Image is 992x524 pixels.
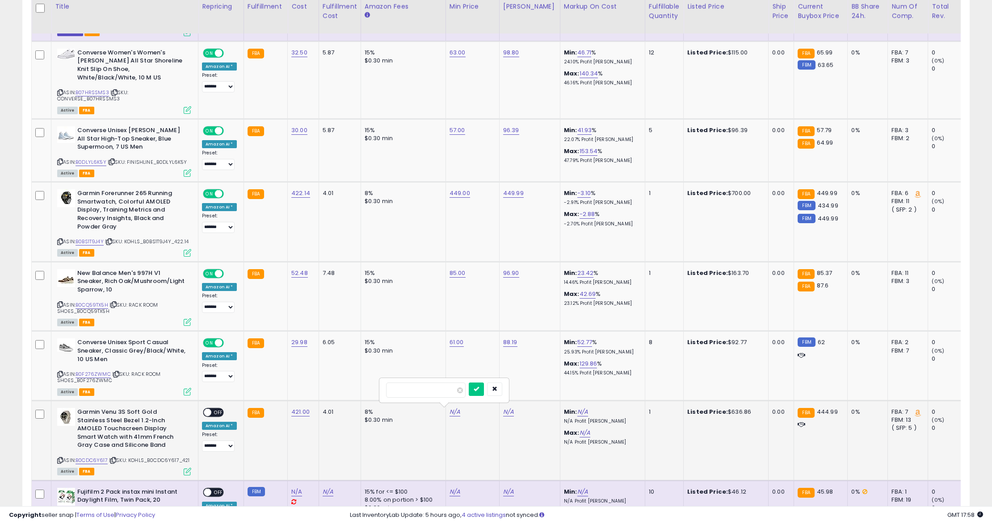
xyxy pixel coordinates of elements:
[817,189,837,197] span: 449.99
[365,347,439,355] div: $0.30 min
[76,457,108,464] a: B0CDC6Y617
[798,60,815,70] small: FBM
[365,11,370,19] small: Amazon Fees.
[577,189,591,198] a: -3.10
[649,269,677,277] div: 1
[818,201,838,210] span: 434.99
[365,488,439,496] div: 15% for <= $100
[365,408,439,416] div: 8%
[204,339,215,347] span: ON
[851,338,881,346] div: 0%
[798,126,814,136] small: FBA
[202,150,237,170] div: Preset:
[851,189,881,197] div: 0%
[365,416,439,424] div: $0.30 min
[79,319,94,326] span: FBA
[248,189,264,199] small: FBA
[580,290,596,299] a: 42.69
[202,140,237,148] div: Amazon AI *
[564,428,580,437] b: Max:
[57,189,191,255] div: ASIN:
[108,158,187,166] span: | SKU: FINISHLINE_B0DLYL6K5Y
[891,197,921,205] div: FBM: 11
[323,2,357,21] div: Fulfillment Cost
[891,269,921,277] div: FBA: 11
[365,269,439,277] div: 15%
[687,189,728,197] b: Listed Price:
[202,293,237,313] div: Preset:
[76,89,109,96] a: B07HRSSMS3
[577,48,592,57] a: 46.71
[57,468,78,475] span: All listings currently available for purchase on Amazon
[649,189,677,197] div: 1
[57,269,191,325] div: ASIN:
[57,49,191,113] div: ASIN:
[57,49,75,59] img: 41KuV4Hg6mL._SL40_.jpg
[248,269,264,279] small: FBA
[817,48,833,57] span: 65.99
[891,424,921,432] div: ( SFP: 5 )
[503,126,519,135] a: 96.39
[365,126,439,134] div: 15%
[564,290,580,298] b: Max:
[57,107,78,114] span: All listings currently available for purchase on Amazon
[687,269,728,277] b: Listed Price:
[564,49,638,65] div: %
[564,48,577,57] b: Min:
[450,338,464,347] a: 61.00
[687,126,728,134] b: Listed Price:
[851,49,881,57] div: 0%
[891,134,921,142] div: FBM: 2
[932,347,944,354] small: (0%)
[202,283,237,291] div: Amazon AI *
[932,416,944,424] small: (0%)
[932,2,964,21] div: Total Rev.
[204,49,215,57] span: ON
[564,290,638,307] div: %
[450,2,496,11] div: Min Price
[580,428,590,437] a: N/A
[248,487,265,496] small: FBM
[772,408,787,416] div: 0.00
[76,238,104,245] a: B0BS1T9J4Y
[503,48,519,57] a: 98.80
[564,158,638,164] p: 47.79% Profit [PERSON_NAME]
[109,457,190,464] span: | SKU: KOHLS_B0CDC6Y617_421
[79,170,94,177] span: FBA
[76,370,111,378] a: B0F276ZWMC
[323,338,354,346] div: 6.05
[564,70,638,86] div: %
[798,337,815,347] small: FBM
[564,360,638,376] div: %
[891,408,921,416] div: FBA: 7
[564,338,577,346] b: Min:
[932,278,944,285] small: (0%)
[202,62,237,71] div: Amazon AI *
[450,408,460,416] a: N/A
[223,339,237,347] span: OFF
[649,2,680,21] div: Fulfillable Quantity
[932,126,968,134] div: 0
[687,49,761,57] div: $115.00
[817,408,838,416] span: 444.99
[932,135,944,142] small: (0%)
[649,126,677,134] div: 5
[891,49,921,57] div: FBA: 7
[687,408,761,416] div: $636.86
[564,370,638,376] p: 44.15% Profit [PERSON_NAME]
[851,126,881,134] div: 0%
[932,424,968,432] div: 0
[77,338,186,366] b: Converse Unisex Sport Casual Sneaker, Classic Grey/Black/White, 10 US Men
[365,338,439,346] div: 15%
[932,49,968,57] div: 0
[57,189,75,207] img: 41TuRP7qhhL._SL40_.jpg
[932,65,968,73] div: 0
[891,126,921,134] div: FBA: 3
[57,319,78,326] span: All listings currently available for purchase on Amazon
[687,338,728,346] b: Listed Price:
[891,347,921,355] div: FBM: 7
[772,189,787,197] div: 0.00
[687,488,761,496] div: $46.12
[564,269,577,277] b: Min:
[798,139,814,149] small: FBA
